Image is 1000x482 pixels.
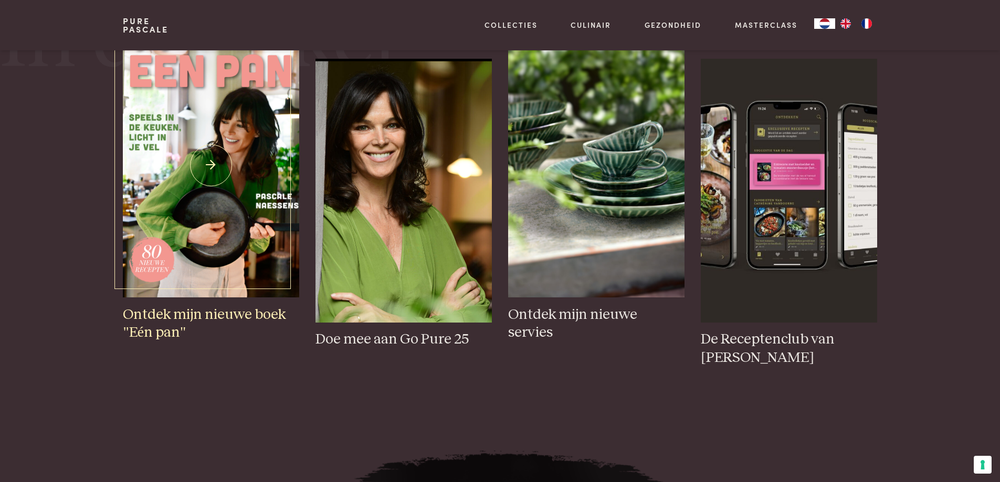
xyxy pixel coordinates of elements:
[835,18,856,29] a: EN
[508,306,684,342] h3: Ontdek mijn nieuwe servies
[508,34,684,342] a: groen_servies_23 Ontdek mijn nieuwe servies
[123,34,299,342] a: één pan - voorbeeldcover Ontdek mijn nieuwe boek "Eén pan"
[814,18,835,29] div: Language
[701,330,877,367] h3: De Receptenclub van [PERSON_NAME]
[974,456,992,474] button: Uw voorkeuren voor toestemming voor trackingtechnologieën
[508,34,684,297] img: groen_servies_23
[701,59,877,367] a: iPhone 13 Pro Mockup front and side view De Receptenclub van [PERSON_NAME]
[315,59,491,323] img: pascale_foto
[701,59,877,323] img: iPhone 13 Pro Mockup front and side view
[123,17,169,34] a: PurePascale
[645,19,701,30] a: Gezondheid
[835,18,877,29] ul: Language list
[485,19,538,30] a: Collecties
[814,18,877,29] aside: Language selected: Nederlands
[735,19,797,30] a: Masterclass
[315,59,491,349] a: pascale_foto Doe mee aan Go Pure 25
[856,18,877,29] a: FR
[571,19,611,30] a: Culinair
[123,34,299,297] img: één pan - voorbeeldcover
[123,306,299,342] h3: Ontdek mijn nieuwe boek "Eén pan"
[315,330,491,349] h3: Doe mee aan Go Pure 25
[814,18,835,29] a: NL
